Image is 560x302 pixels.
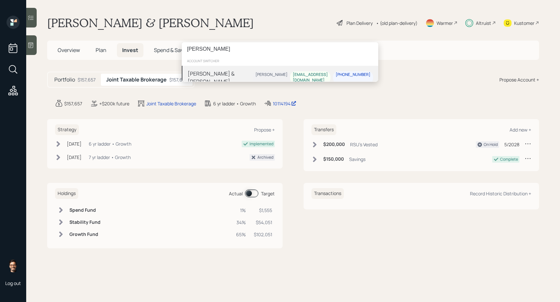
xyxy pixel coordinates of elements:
[188,70,253,85] div: [PERSON_NAME] & [PERSON_NAME]
[182,56,378,66] div: account switcher
[182,42,378,56] input: Type a command or search…
[255,72,288,78] div: [PERSON_NAME]
[336,72,370,78] div: [PHONE_NUMBER]
[293,72,328,83] div: [EMAIL_ADDRESS][DOMAIN_NAME]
